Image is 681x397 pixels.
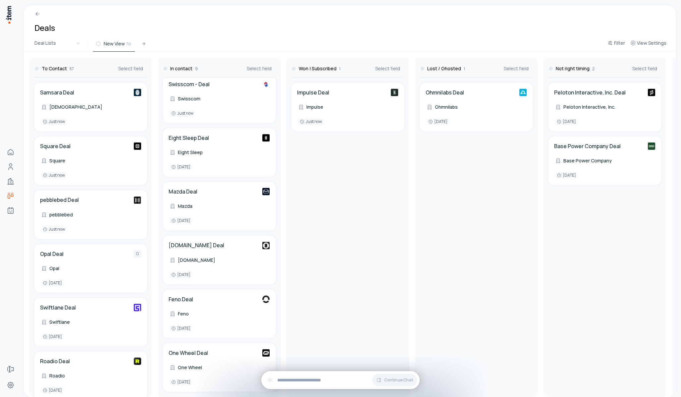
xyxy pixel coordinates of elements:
[170,65,192,72] h3: In contact
[262,295,270,303] img: Feno
[163,182,276,230] div: Mazda DealMazdaMazda[DATE]
[178,311,189,317] span: Feno
[554,142,621,150] a: Base Power Company Deal
[34,244,147,293] div: Opal DealOOpal[DATE]
[40,142,71,150] h4: Square Deal
[4,189,17,202] a: deals
[133,357,141,365] img: Roadio
[648,142,655,150] img: Base Power Company
[163,343,276,392] div: One Wheel DealOne WheelOne Wheel[DATE]
[247,65,272,72] span: Select field
[70,66,74,72] span: 57
[504,65,529,72] span: Select field
[49,319,70,325] span: Swiftlane
[195,66,198,72] span: 9
[605,39,628,51] button: Filter
[632,65,657,72] span: Select field
[262,80,270,88] img: Swisscom
[169,378,193,386] div: [DATE]
[178,95,200,102] span: Swisscom
[554,171,579,179] div: [DATE]
[426,88,464,96] a: Ohmnilabs Deal
[648,88,655,96] img: Peloton Interactive, Inc.
[420,57,533,78] div: Lost / Ghosted1Select field
[40,250,64,258] h4: Opal Deal
[519,88,527,96] img: Ohmnilabs
[169,80,210,88] a: Swisscom - Deal
[133,250,141,258] div: O
[291,83,404,131] div: Impulse DealImpulseImpulseJust now
[133,142,141,150] img: Square
[169,134,209,142] a: Eight Sleep Deal
[169,271,193,279] div: [DATE]
[93,40,135,52] button: New View70
[40,386,65,394] div: [DATE]
[163,75,276,123] div: Swisscom - DealSwisscomSwisscomJust now
[40,333,65,341] div: [DATE]
[40,196,79,204] a: pebblebed Deal
[49,211,73,218] span: pebblebed
[375,65,400,72] span: Select field
[169,188,197,196] a: Mazda Deal
[169,349,208,357] h4: One Wheel Deal
[34,23,55,33] h1: Deals
[133,88,141,96] img: Samsara
[262,188,270,196] img: Mazda
[178,203,192,209] span: Mazda
[49,104,102,110] span: [DEMOGRAPHIC_DATA]
[49,372,65,379] span: Roadio
[464,66,465,72] span: 1
[34,137,147,185] div: Square DealSquareSquareJust now
[104,40,125,47] span: New View
[126,41,131,47] span: 70
[384,377,413,383] span: Continue Chat
[563,104,615,110] span: Peloton Interactive, Inc.
[420,83,533,131] div: Ohmnilabs DealOhmnilabsOhmnilabs[DATE]
[4,363,17,376] a: Forms
[291,57,404,78] div: Won | Subscribed1Select field
[40,88,74,96] a: Samsara Deal
[163,57,276,78] div: In contact9Select field
[34,190,147,239] div: pebblebed DealpebblebedpebblebedJust now
[40,304,76,312] a: Swiftlane Deal
[178,364,202,370] span: One Wheel
[34,57,147,78] div: To Contact57Select field
[40,357,70,365] h4: Roadio Deal
[133,304,141,312] img: Swiftlane
[34,298,147,346] div: Swiftlane DealSwiftlaneSwiftlane[DATE]
[40,225,68,233] div: Just now
[637,40,666,46] span: View Settings
[297,88,329,96] h4: Impulse Deal
[169,295,193,303] h4: Feno Deal
[306,104,323,110] span: Impulse
[261,371,420,389] div: Continue Chat
[592,66,595,72] span: 2
[163,128,276,177] div: Eight Sleep DealEight SleepEight Sleep[DATE]
[169,109,196,117] div: Just now
[614,40,625,46] span: Filter
[178,257,215,263] span: [DOMAIN_NAME]
[339,66,340,72] span: 1
[372,374,417,386] button: Continue Chat
[628,39,669,51] button: View Settings
[4,160,17,173] a: Contacts
[34,83,147,131] div: Samsara DealSamsara[DEMOGRAPHIC_DATA]Just now
[554,88,626,96] a: Peloton Interactive, Inc. Deal
[262,349,270,357] img: One Wheel
[49,157,65,164] span: Square
[169,241,224,249] a: [DOMAIN_NAME] Deal
[4,145,17,159] a: Home
[133,196,141,204] img: pebblebed
[42,65,67,72] h3: To Contact
[4,204,17,217] a: Agents
[556,65,590,72] h3: Not right timing
[391,88,398,96] img: Impulse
